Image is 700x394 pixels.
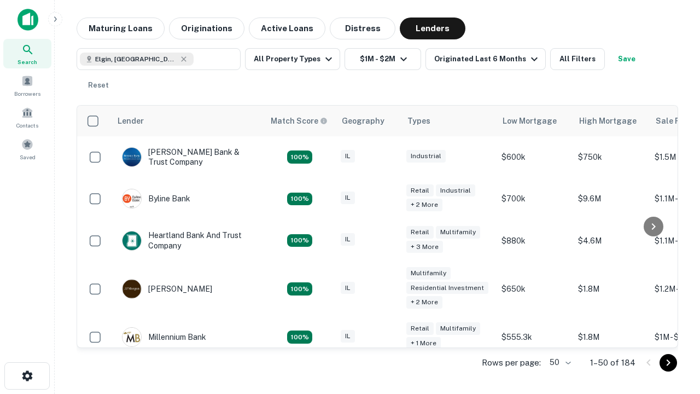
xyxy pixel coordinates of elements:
[122,189,190,208] div: Byline Bank
[406,267,451,280] div: Multifamily
[609,48,644,70] button: Save your search to get updates of matches that match your search criteria.
[406,184,434,197] div: Retail
[271,115,325,127] h6: Match Score
[3,102,51,132] a: Contacts
[573,136,649,178] td: $750k
[573,316,649,358] td: $1.8M
[436,322,480,335] div: Multifamily
[406,337,441,350] div: + 1 more
[122,280,141,298] img: picture
[496,262,573,317] td: $650k
[341,282,355,294] div: IL
[20,153,36,161] span: Saved
[400,18,465,39] button: Lenders
[496,136,573,178] td: $600k
[573,178,649,219] td: $9.6M
[401,106,496,136] th: Types
[407,114,430,128] div: Types
[660,354,677,372] button: Go to next page
[341,330,355,343] div: IL
[341,192,355,204] div: IL
[95,54,177,64] span: Elgin, [GEOGRAPHIC_DATA], [GEOGRAPHIC_DATA]
[287,331,312,344] div: Matching Properties: 16, hasApolloMatch: undefined
[482,356,541,369] p: Rows per page:
[16,121,38,130] span: Contacts
[335,106,401,136] th: Geography
[345,48,421,70] button: $1M - $2M
[3,71,51,100] a: Borrowers
[573,262,649,317] td: $1.8M
[579,114,637,128] div: High Mortgage
[122,147,253,167] div: [PERSON_NAME] Bank & Trust Company
[406,199,442,211] div: + 2 more
[496,106,573,136] th: Low Mortgage
[81,74,116,96] button: Reset
[122,279,212,299] div: [PERSON_NAME]
[406,322,434,335] div: Retail
[436,184,475,197] div: Industrial
[287,234,312,247] div: Matching Properties: 19, hasApolloMatch: undefined
[122,231,141,250] img: picture
[406,282,488,294] div: Residential Investment
[545,355,573,370] div: 50
[573,219,649,261] td: $4.6M
[271,115,328,127] div: Capitalize uses an advanced AI algorithm to match your search with the best lender. The match sco...
[330,18,395,39] button: Distress
[111,106,264,136] th: Lender
[14,89,40,98] span: Borrowers
[645,271,700,324] iframe: Chat Widget
[77,18,165,39] button: Maturing Loans
[496,178,573,219] td: $700k
[406,296,442,309] div: + 2 more
[245,48,340,70] button: All Property Types
[425,48,546,70] button: Originated Last 6 Months
[287,193,312,206] div: Matching Properties: 18, hasApolloMatch: undefined
[406,241,443,253] div: + 3 more
[3,134,51,164] a: Saved
[341,233,355,246] div: IL
[341,150,355,163] div: IL
[496,316,573,358] td: $555.3k
[434,53,541,66] div: Originated Last 6 Months
[496,219,573,261] td: $880k
[122,327,206,347] div: Millennium Bank
[342,114,384,128] div: Geography
[249,18,325,39] button: Active Loans
[122,189,141,208] img: picture
[287,282,312,296] div: Matching Properties: 24, hasApolloMatch: undefined
[169,18,244,39] button: Originations
[503,114,557,128] div: Low Mortgage
[573,106,649,136] th: High Mortgage
[550,48,605,70] button: All Filters
[118,114,144,128] div: Lender
[264,106,335,136] th: Capitalize uses an advanced AI algorithm to match your search with the best lender. The match sco...
[122,328,141,346] img: picture
[287,150,312,164] div: Matching Properties: 28, hasApolloMatch: undefined
[17,57,37,66] span: Search
[406,150,446,163] div: Industrial
[590,356,635,369] p: 1–50 of 184
[436,226,480,239] div: Multifamily
[3,39,51,68] a: Search
[122,148,141,166] img: picture
[406,226,434,239] div: Retail
[122,230,253,250] div: Heartland Bank And Trust Company
[17,9,38,31] img: capitalize-icon.png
